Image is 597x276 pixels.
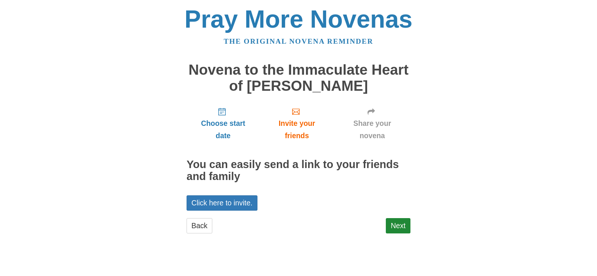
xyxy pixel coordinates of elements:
[260,101,334,146] a: Invite your friends
[194,117,252,142] span: Choose start date
[187,62,410,94] h1: Novena to the Immaculate Heart of [PERSON_NAME]
[386,218,410,233] a: Next
[187,159,410,183] h2: You can easily send a link to your friends and family
[224,37,373,45] a: The original novena reminder
[334,101,410,146] a: Share your novena
[185,5,413,33] a: Pray More Novenas
[187,195,257,211] a: Click here to invite.
[267,117,326,142] span: Invite your friends
[187,101,260,146] a: Choose start date
[341,117,403,142] span: Share your novena
[187,218,212,233] a: Back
